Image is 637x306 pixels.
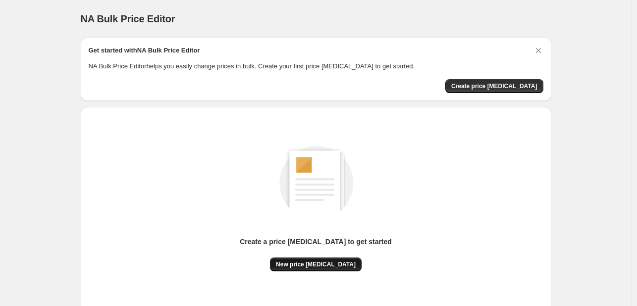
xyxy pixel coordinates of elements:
[445,79,543,93] button: Create price change job
[81,13,175,24] span: NA Bulk Price Editor
[451,82,537,90] span: Create price [MEDICAL_DATA]
[89,46,200,55] h2: Get started with NA Bulk Price Editor
[533,46,543,55] button: Dismiss card
[276,260,356,268] span: New price [MEDICAL_DATA]
[270,257,362,271] button: New price [MEDICAL_DATA]
[89,61,543,71] p: NA Bulk Price Editor helps you easily change prices in bulk. Create your first price [MEDICAL_DAT...
[240,237,392,247] p: Create a price [MEDICAL_DATA] to get started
